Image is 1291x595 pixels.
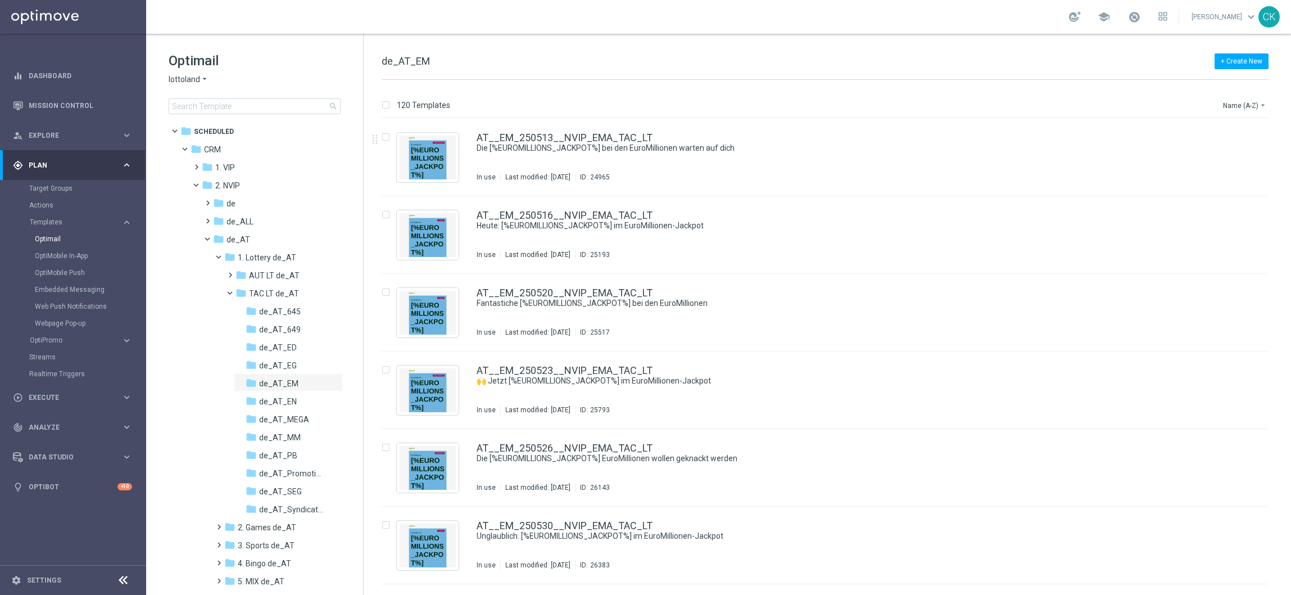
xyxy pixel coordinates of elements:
[169,74,200,85] span: lottoland
[501,173,575,182] div: Last modified: [DATE]
[30,337,121,344] div: OptiPromo
[29,201,117,210] a: Actions
[121,392,132,403] i: keyboard_arrow_right
[477,376,1220,386] div: 🙌 Jetzt [%EUROMILLIONS_JACKPOT%] im EuroMillionen-Jackpot
[13,91,132,120] div: Mission Control
[227,217,253,227] span: de_ALL
[477,483,496,492] div: In use
[246,377,257,389] i: folder
[29,180,145,197] div: Target Groups
[246,431,257,443] i: folder
[246,503,257,515] i: folder
[121,130,132,141] i: keyboard_arrow_right
[35,235,117,244] a: Optimail
[400,213,456,257] img: 25193.jpeg
[121,335,132,346] i: keyboard_arrow_right
[477,531,1220,542] div: Unglaublich: [%EUROMILLIONS_JACKPOT%] im EuroMillionen-Jackpot
[370,274,1289,351] div: Press SPACE to select this row.
[12,483,133,492] div: lightbulb Optibot +10
[35,319,117,328] a: Webpage Pop-up
[246,395,257,407] i: folder
[259,504,324,515] span: de_AT_Syndicates
[575,561,610,570] div: ID:
[117,483,132,490] div: +10
[11,575,21,585] i: settings
[259,306,301,317] span: de_AT_645
[12,131,133,140] div: person_search Explore keyboard_arrow_right
[370,351,1289,429] div: Press SPACE to select this row.
[259,342,297,353] span: de_AT_ED
[224,575,235,587] i: folder
[29,197,145,214] div: Actions
[238,558,291,569] span: 4. Bingo de_AT
[501,405,575,414] div: Last modified: [DATE]
[200,74,209,85] i: arrow_drop_down
[13,130,23,141] i: person_search
[35,251,117,260] a: OptiMobile In-App
[590,250,610,259] div: 25193
[329,102,338,111] span: search
[370,429,1289,507] div: Press SPACE to select this row.
[246,305,257,317] i: folder
[35,285,117,294] a: Embedded Messaging
[35,268,117,277] a: OptiMobile Push
[575,483,610,492] div: ID:
[235,269,247,281] i: folder
[246,449,257,461] i: folder
[121,160,132,170] i: keyboard_arrow_right
[477,453,1220,464] div: Die [%EUROMILLIONS_JACKPOT%] EuroMillionen wollen geknackt werden
[227,199,235,209] span: de
[477,173,496,182] div: In use
[12,453,133,462] div: Data Studio keyboard_arrow_right
[227,235,250,245] span: de_AT
[477,143,1220,154] div: Die [%EUROMILLIONS_JACKPOT%] bei den EuroMillionen warten auf dich
[13,71,23,81] i: equalizer
[35,247,145,264] div: OptiMobile In-App
[575,173,610,182] div: ID:
[224,521,235,533] i: folder
[13,130,121,141] div: Explore
[29,218,133,227] button: Templates keyboard_arrow_right
[575,328,610,337] div: ID:
[477,298,1220,309] div: Fantastiche [%EUROMILLIONS_JACKPOT%] bei den EuroMillionen
[259,360,297,371] span: de_AT_EG
[29,454,121,461] span: Data Studio
[13,472,132,502] div: Optibot
[12,423,133,432] button: track_changes Analyze keyboard_arrow_right
[121,217,132,228] i: keyboard_arrow_right
[477,210,653,220] a: AT__EM_250516__NVIP_EMA_TAC_LT
[194,127,234,137] span: Scheduled
[259,432,301,443] span: de_AT_MM
[400,368,456,412] img: 25793.jpeg
[215,181,240,191] span: 2. NVIP
[27,577,61,584] a: Settings
[238,522,296,533] span: 2. Games de_AT
[259,396,297,407] span: de_AT_EN
[224,557,235,569] i: folder
[29,336,133,345] div: OptiPromo keyboard_arrow_right
[13,422,121,432] div: Analyze
[35,231,145,247] div: Optimail
[13,160,23,170] i: gps_fixed
[121,422,132,432] i: keyboard_arrow_right
[238,540,295,551] span: 3. Sports de_AT
[35,298,145,315] div: Web Push Notifications
[400,136,456,179] img: 24965.jpeg
[501,250,575,259] div: Last modified: [DATE]
[590,483,610,492] div: 26143
[12,393,133,402] button: play_circle_outline Execute keyboard_arrow_right
[213,215,224,227] i: folder
[259,414,309,425] span: de_AT_MEGA
[224,539,235,551] i: folder
[259,486,302,497] span: de_AT_SEG
[29,162,121,169] span: Plan
[29,394,121,401] span: Execute
[477,220,1220,231] div: Heute: [%EUROMILLIONS_JACKPOT%] im EuroMillionen-Jackpot
[370,119,1289,196] div: Press SPACE to select this row.
[213,197,224,209] i: folder
[477,250,496,259] div: In use
[477,298,1194,309] a: Fantastiche [%EUROMILLIONS_JACKPOT%] bei den EuroMillionen
[246,485,257,497] i: folder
